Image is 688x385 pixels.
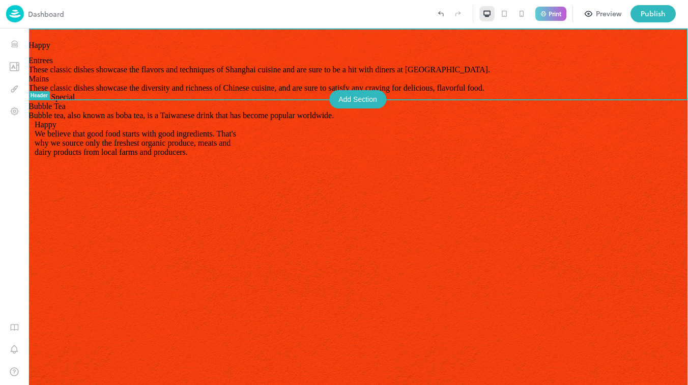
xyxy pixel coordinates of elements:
[6,101,208,128] span: We believe that good food starts with good ingredients. That's why we source only the freshest or...
[630,5,676,22] button: Publish
[6,5,24,22] img: logo-86c26b7e.jpg
[549,11,561,17] p: Print
[449,5,467,22] label: Redo (Ctrl + Y)
[2,64,19,70] div: Header
[28,9,64,19] p: Dashboard
[641,8,666,19] div: Publish
[301,62,358,80] div: Add Section
[596,8,621,19] div: Preview
[6,92,28,100] span: Happy
[579,5,627,22] button: Preview
[432,5,449,22] label: Undo (Ctrl + Z)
